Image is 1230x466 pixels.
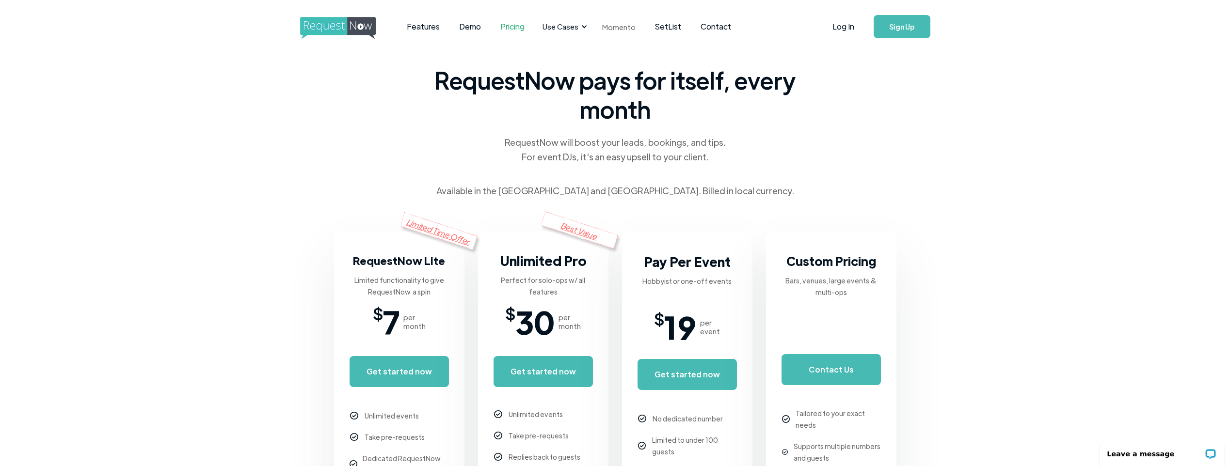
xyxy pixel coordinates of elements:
[645,12,691,42] a: SetList
[500,251,587,270] h3: Unlimited Pro
[644,253,731,270] strong: Pay Per Event
[365,410,419,421] div: Unlimited events
[782,449,788,455] img: checkmark
[592,13,645,41] a: Momento
[664,312,696,342] span: 19
[494,453,502,461] img: checkmark
[300,17,373,36] a: home
[782,354,881,385] a: Contact Us
[541,211,618,249] div: Best Value
[638,359,737,390] a: Get started now
[823,10,864,44] a: Log In
[300,17,394,39] img: requestnow logo
[537,12,590,42] div: Use Cases
[373,307,383,319] span: $
[1094,435,1230,466] iframe: LiveChat chat widget
[353,251,445,270] h3: RequestNow Lite
[350,274,449,297] div: Limited functionality to give RequestNow a spin
[494,432,502,440] img: checkmark
[782,275,881,298] div: Bars, venues, large events & multi-ops
[504,135,727,164] div: RequestNow will boost your leads, bookings, and tips. For event DJs, it's an easy upsell to your ...
[782,415,790,423] img: checkmark
[449,12,491,42] a: Demo
[491,12,534,42] a: Pricing
[509,408,563,420] div: Unlimited events
[383,307,399,336] span: 7
[543,21,578,32] div: Use Cases
[431,65,799,124] span: RequestNow pays for itself, every month
[509,451,580,463] div: Replies back to guests
[436,184,794,198] div: Available in the [GEOGRAPHIC_DATA] and [GEOGRAPHIC_DATA]. Billed in local currency.
[874,15,930,38] a: Sign Up
[403,313,426,330] div: per month
[796,407,880,431] div: Tailored to your exact needs
[397,12,449,42] a: Features
[494,410,502,419] img: checkmark
[654,312,664,324] span: $
[794,440,881,464] div: Supports multiple numbers and guests
[509,430,569,441] div: Take pre-requests
[494,356,593,387] a: Get started now
[559,313,581,330] div: per month
[700,318,720,336] div: per event
[638,415,646,423] img: checkmark
[786,253,876,269] strong: Custom Pricing
[350,433,358,441] img: checkmark
[350,356,449,387] a: Get started now
[515,307,555,336] span: 30
[494,274,593,297] div: Perfect for solo-ops w/ all features
[350,412,358,420] img: checkmark
[642,275,732,287] div: Hobbyist or one-off events
[365,431,425,443] div: Take pre-requests
[505,307,515,319] span: $
[691,12,741,42] a: Contact
[652,434,737,457] div: Limited to under 100 guests
[653,413,723,424] div: No dedicated number
[400,212,478,249] div: Limited Time Offer
[638,442,646,450] img: checkmark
